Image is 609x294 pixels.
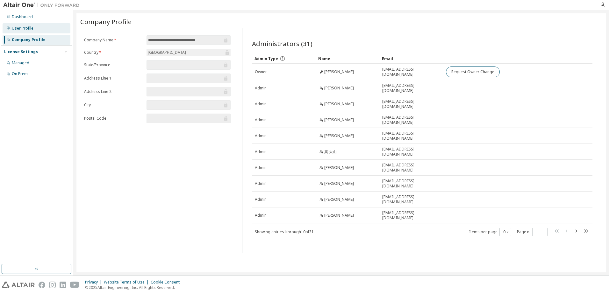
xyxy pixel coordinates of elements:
[255,165,267,170] span: Admin
[39,282,45,288] img: facebook.svg
[255,101,267,107] span: Admin
[84,62,143,67] label: State/Province
[12,14,33,19] div: Dashboard
[84,89,143,94] label: Address Line 2
[382,178,440,189] span: [EMAIL_ADDRESS][DOMAIN_NAME]
[324,69,354,74] span: [PERSON_NAME]
[2,282,35,288] img: altair_logo.svg
[4,49,38,54] div: License Settings
[469,228,511,236] span: Items per page
[324,117,354,122] span: [PERSON_NAME]
[324,197,354,202] span: [PERSON_NAME]
[324,213,354,218] span: [PERSON_NAME]
[255,213,267,218] span: Admin
[12,71,28,76] div: On Prem
[255,69,267,74] span: Owner
[84,50,143,55] label: Country
[324,133,354,138] span: [PERSON_NAME]
[324,165,354,170] span: [PERSON_NAME]
[324,181,354,186] span: [PERSON_NAME]
[382,194,440,205] span: [EMAIL_ADDRESS][DOMAIN_NAME]
[147,49,187,56] div: [GEOGRAPHIC_DATA]
[252,39,312,48] span: Administrators (31)
[12,37,46,42] div: Company Profile
[382,67,440,77] span: [EMAIL_ADDRESS][DOMAIN_NAME]
[255,133,267,138] span: Admin
[255,181,267,186] span: Admin
[12,26,33,31] div: User Profile
[255,117,267,122] span: Admin
[151,280,183,285] div: Cookie Consent
[84,76,143,81] label: Address Line 1
[324,149,337,154] span: 翼 大山
[70,282,79,288] img: youtube.svg
[382,131,440,141] span: [EMAIL_ADDRESS][DOMAIN_NAME]
[60,282,66,288] img: linkedin.svg
[382,115,440,125] span: [EMAIL_ADDRESS][DOMAIN_NAME]
[255,86,267,91] span: Admin
[446,66,500,77] button: Request Owner Change
[318,53,377,64] div: Name
[382,147,440,157] span: [EMAIL_ADDRESS][DOMAIN_NAME]
[382,99,440,109] span: [EMAIL_ADDRESS][DOMAIN_NAME]
[12,60,29,66] div: Managed
[382,210,440,220] span: [EMAIL_ADDRESS][DOMAIN_NAME]
[255,149,267,154] span: Admin
[254,56,278,61] span: Admin Type
[49,282,56,288] img: instagram.svg
[85,285,183,290] p: © 2025 Altair Engineering, Inc. All Rights Reserved.
[382,53,441,64] div: Email
[255,197,267,202] span: Admin
[382,163,440,173] span: [EMAIL_ADDRESS][DOMAIN_NAME]
[255,229,314,234] span: Showing entries 1 through 10 of 31
[80,17,132,26] span: Company Profile
[85,280,104,285] div: Privacy
[382,83,440,93] span: [EMAIL_ADDRESS][DOMAIN_NAME]
[84,116,143,121] label: Postal Code
[324,86,354,91] span: [PERSON_NAME]
[84,38,143,43] label: Company Name
[501,229,510,234] button: 10
[324,101,354,107] span: [PERSON_NAME]
[147,49,231,56] div: [GEOGRAPHIC_DATA]
[84,102,143,108] label: City
[3,2,83,8] img: Altair One
[104,280,151,285] div: Website Terms of Use
[517,228,548,236] span: Page n.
